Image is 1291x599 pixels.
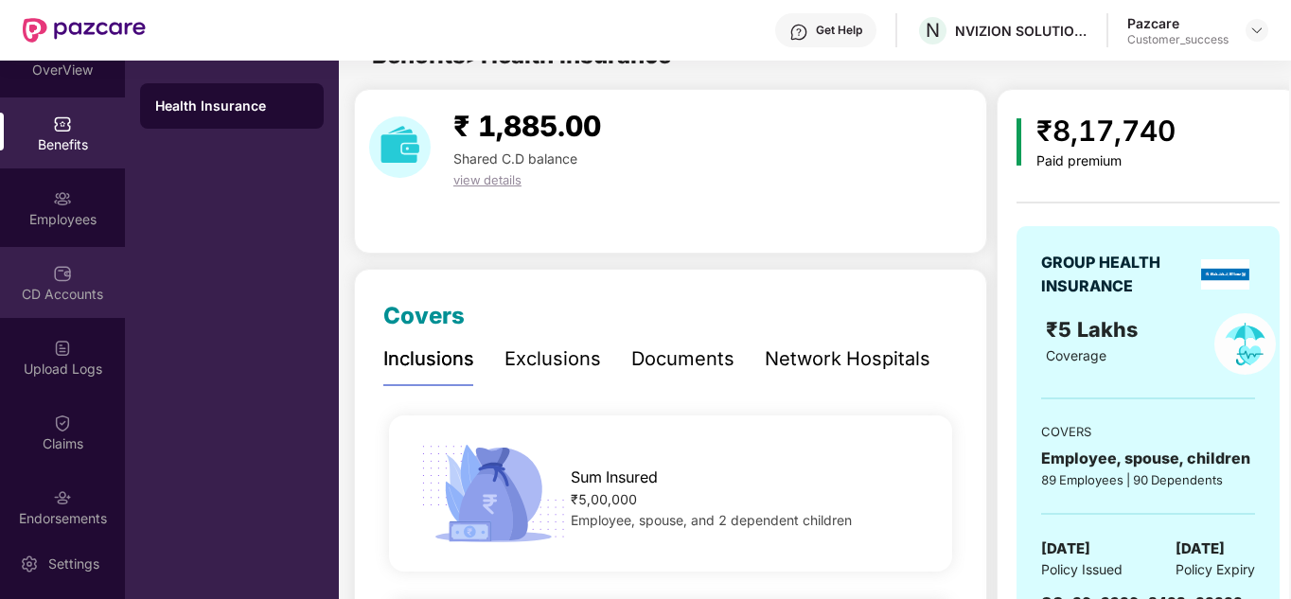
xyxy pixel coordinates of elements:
[1017,118,1021,166] img: icon
[1041,447,1255,470] div: Employee, spouse, children
[53,488,72,507] img: svg+xml;base64,PHN2ZyBpZD0iRW5kb3JzZW1lbnRzIiB4bWxucz0iaHR0cDovL3d3dy53My5vcmcvMjAwMC9zdmciIHdpZH...
[1036,153,1176,169] div: Paid premium
[1046,347,1106,363] span: Coverage
[1214,313,1276,375] img: policyIcon
[1176,537,1225,560] span: [DATE]
[571,489,927,510] div: ₹5,00,000
[504,344,601,374] div: Exclusions
[53,414,72,432] img: svg+xml;base64,PHN2ZyBpZD0iQ2xhaW0iIHhtbG5zPSJodHRwOi8vd3d3LnczLm9yZy8yMDAwL3N2ZyIgd2lkdGg9IjIwIi...
[571,512,852,528] span: Employee, spouse, and 2 dependent children
[23,18,146,43] img: New Pazcare Logo
[1046,317,1143,342] span: ₹5 Lakhs
[571,466,658,489] span: Sum Insured
[53,264,72,283] img: svg+xml;base64,PHN2ZyBpZD0iQ0RfQWNjb3VudHMiIGRhdGEtbmFtZT0iQ0QgQWNjb3VudHMiIHhtbG5zPSJodHRwOi8vd3...
[155,97,309,115] div: Health Insurance
[955,22,1088,40] div: NVIZION SOLUTIONS PRIVATE LIMITED
[1041,251,1194,298] div: GROUP HEALTH INSURANCE
[1127,32,1229,47] div: Customer_success
[816,23,862,38] div: Get Help
[453,150,577,167] span: Shared C.D balance
[43,555,105,573] div: Settings
[1036,109,1176,153] div: ₹8,17,740
[415,439,572,548] img: icon
[369,116,431,178] img: download
[383,344,474,374] div: Inclusions
[631,344,734,374] div: Documents
[926,19,940,42] span: N
[53,115,72,133] img: svg+xml;base64,PHN2ZyBpZD0iQmVuZWZpdHMiIHhtbG5zPSJodHRwOi8vd3d3LnczLm9yZy8yMDAwL3N2ZyIgd2lkdGg9Ij...
[53,339,72,358] img: svg+xml;base64,PHN2ZyBpZD0iVXBsb2FkX0xvZ3MiIGRhdGEtbmFtZT0iVXBsb2FkIExvZ3MiIHhtbG5zPSJodHRwOi8vd3...
[53,189,72,208] img: svg+xml;base64,PHN2ZyBpZD0iRW1wbG95ZWVzIiB4bWxucz0iaHR0cDovL3d3dy53My5vcmcvMjAwMC9zdmciIHdpZHRoPS...
[383,302,465,329] span: Covers
[1127,14,1229,32] div: Pazcare
[1176,559,1255,580] span: Policy Expiry
[1249,23,1264,38] img: svg+xml;base64,PHN2ZyBpZD0iRHJvcGRvd24tMzJ4MzIiIHhtbG5zPSJodHRwOi8vd3d3LnczLm9yZy8yMDAwL3N2ZyIgd2...
[1201,259,1249,290] img: insurerLogo
[453,109,601,143] span: ₹ 1,885.00
[1041,422,1255,441] div: COVERS
[20,555,39,573] img: svg+xml;base64,PHN2ZyBpZD0iU2V0dGluZy0yMHgyMCIgeG1sbnM9Imh0dHA6Ly93d3cudzMub3JnLzIwMDAvc3ZnIiB3aW...
[1041,559,1123,580] span: Policy Issued
[765,344,930,374] div: Network Hospitals
[1041,470,1255,489] div: 89 Employees | 90 Dependents
[1041,537,1090,560] span: [DATE]
[789,23,808,42] img: svg+xml;base64,PHN2ZyBpZD0iSGVscC0zMngzMiIgeG1sbnM9Imh0dHA6Ly93d3cudzMub3JnLzIwMDAvc3ZnIiB3aWR0aD...
[453,172,522,187] span: view details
